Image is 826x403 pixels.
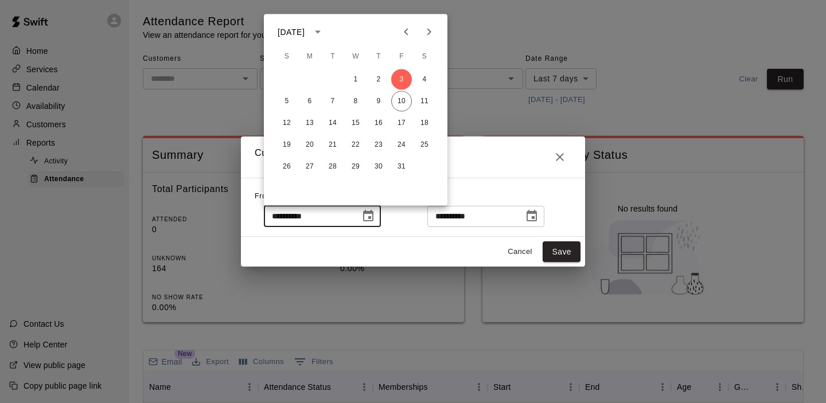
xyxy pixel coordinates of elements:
[414,91,435,112] button: 11
[322,91,343,112] button: 7
[299,113,320,134] button: 13
[322,156,343,177] button: 28
[391,45,412,68] span: Friday
[345,135,366,155] button: 22
[368,45,389,68] span: Thursday
[414,135,435,155] button: 25
[391,69,412,90] button: 3
[520,205,543,228] button: Choose date, selected date is Oct 10, 2025
[391,91,412,112] button: 10
[345,156,366,177] button: 29
[255,192,293,200] span: From Date
[299,45,320,68] span: Monday
[368,91,389,112] button: 9
[414,69,435,90] button: 4
[368,135,389,155] button: 23
[345,45,366,68] span: Wednesday
[308,22,328,42] button: calendar view is open, switch to year view
[276,91,297,112] button: 5
[299,135,320,155] button: 20
[395,21,418,44] button: Previous month
[548,146,571,169] button: Close
[345,69,366,90] button: 1
[414,113,435,134] button: 18
[368,113,389,134] button: 16
[241,136,585,178] h2: Custom Event Date
[357,205,380,228] button: Choose date, selected date is Oct 3, 2025
[543,241,580,263] button: Save
[501,243,538,261] button: Cancel
[276,113,297,134] button: 12
[276,135,297,155] button: 19
[391,135,412,155] button: 24
[345,113,366,134] button: 15
[368,156,389,177] button: 30
[391,113,412,134] button: 17
[276,156,297,177] button: 26
[322,45,343,68] span: Tuesday
[322,135,343,155] button: 21
[414,45,435,68] span: Saturday
[299,91,320,112] button: 6
[391,156,412,177] button: 31
[368,69,389,90] button: 2
[322,113,343,134] button: 14
[345,91,366,112] button: 8
[418,21,441,44] button: Next month
[276,45,297,68] span: Sunday
[278,26,305,38] div: [DATE]
[299,156,320,177] button: 27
